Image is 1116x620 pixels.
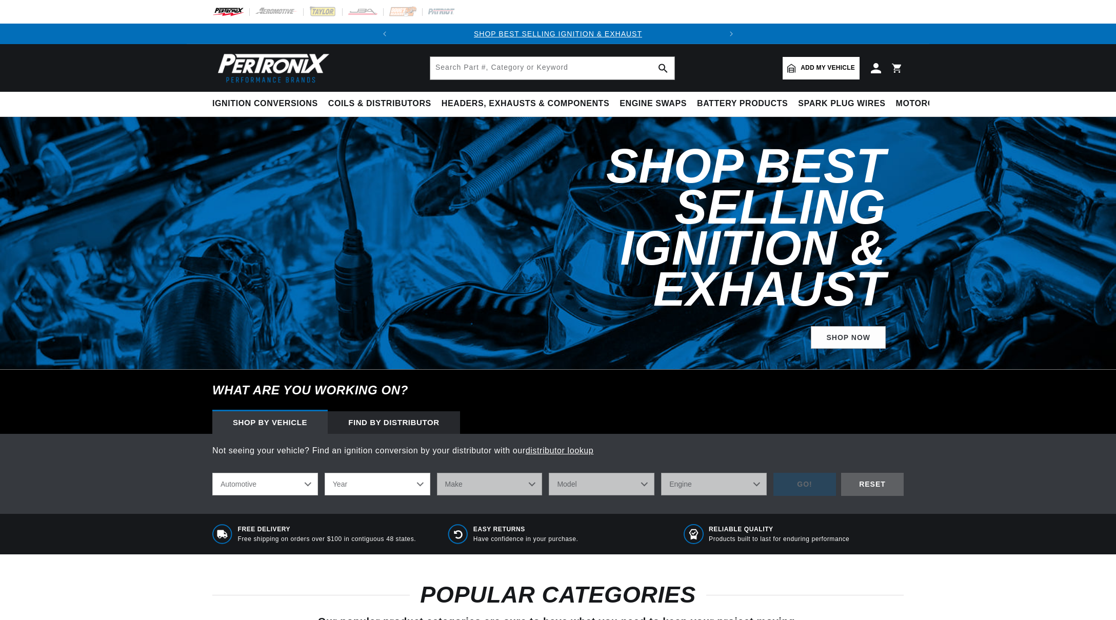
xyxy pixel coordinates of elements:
[620,98,687,109] span: Engine Swaps
[374,24,395,44] button: Translation missing: en.sections.announcements.previous_announcement
[801,63,855,73] span: Add my vehicle
[212,50,330,86] img: Pertronix
[841,473,904,496] div: RESET
[697,98,788,109] span: Battery Products
[212,473,318,495] select: Ride Type
[436,92,614,116] summary: Headers, Exhausts & Components
[473,535,579,544] p: Have confidence in your purchase.
[549,473,654,495] select: Model
[473,525,579,534] span: Easy Returns
[474,30,642,38] a: SHOP BEST SELLING IGNITION & EXHAUST
[212,98,318,109] span: Ignition Conversions
[709,525,849,534] span: RELIABLE QUALITY
[328,411,460,434] div: Find by Distributor
[896,98,957,109] span: Motorcycle
[652,57,674,79] button: search button
[212,444,904,457] p: Not seeing your vehicle? Find an ignition conversion by your distributor with our
[238,535,416,544] p: Free shipping on orders over $100 in contiguous 48 states.
[661,473,767,495] select: Engine
[212,92,323,116] summary: Ignition Conversions
[526,446,594,455] a: distributor lookup
[430,57,674,79] input: Search Part #, Category or Keyword
[891,92,962,116] summary: Motorcycle
[793,92,890,116] summary: Spark Plug Wires
[447,146,886,310] h2: Shop Best Selling Ignition & Exhaust
[187,24,929,44] slideshow-component: Translation missing: en.sections.announcements.announcement_bar
[783,57,860,79] a: Add my vehicle
[325,473,430,495] select: Year
[692,92,793,116] summary: Battery Products
[395,28,721,39] div: 1 of 2
[437,473,543,495] select: Make
[442,98,609,109] span: Headers, Exhausts & Components
[395,28,721,39] div: Announcement
[328,98,431,109] span: Coils & Distributors
[323,92,436,116] summary: Coils & Distributors
[721,24,742,44] button: Translation missing: en.sections.announcements.next_announcement
[187,370,929,411] h6: What are you working on?
[798,98,885,109] span: Spark Plug Wires
[614,92,692,116] summary: Engine Swaps
[238,525,416,534] span: Free Delivery
[212,411,328,434] div: Shop by vehicle
[709,535,849,544] p: Products built to last for enduring performance
[811,326,886,349] a: SHOP NOW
